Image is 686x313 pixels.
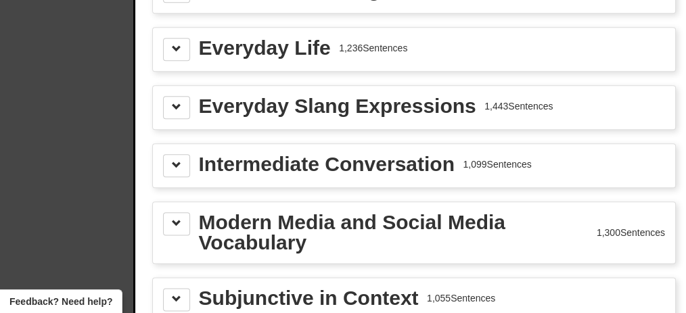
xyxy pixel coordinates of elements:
div: Intermediate Conversation [199,154,455,174]
div: 1,236 Sentences [339,41,407,55]
div: 1,443 Sentences [484,99,553,113]
div: 1,099 Sentences [463,158,531,171]
div: 1,055 Sentences [427,291,495,305]
div: Everyday Life [199,38,331,58]
div: 1,300 Sentences [597,226,665,239]
div: Everyday Slang Expressions [199,96,476,116]
span: Open feedback widget [9,295,112,308]
div: Subjunctive in Context [199,288,419,308]
div: Modern Media and Social Media Vocabulary [199,212,589,253]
